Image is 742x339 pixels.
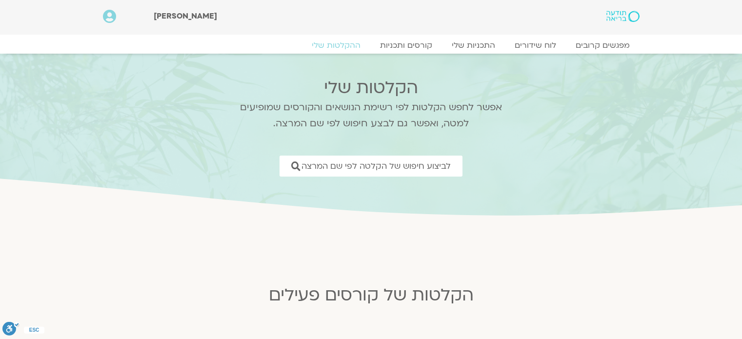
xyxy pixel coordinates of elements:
a: התכניות שלי [442,40,505,50]
a: לוח שידורים [505,40,566,50]
a: לביצוע חיפוש של הקלטה לפי שם המרצה [280,156,462,177]
span: לביצוע חיפוש של הקלטה לפי שם המרצה [301,161,451,171]
span: [PERSON_NAME] [154,11,217,21]
a: קורסים ותכניות [370,40,442,50]
a: מפגשים קרובים [566,40,640,50]
nav: Menu [103,40,640,50]
p: אפשר לחפש הקלטות לפי רשימת הנושאים והקורסים שמופיעים למטה, ואפשר גם לבצע חיפוש לפי שם המרצה. [227,100,515,132]
a: ההקלטות שלי [302,40,370,50]
h2: הקלטות שלי [227,78,515,98]
h2: הקלטות של קורסים פעילים [132,285,610,305]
